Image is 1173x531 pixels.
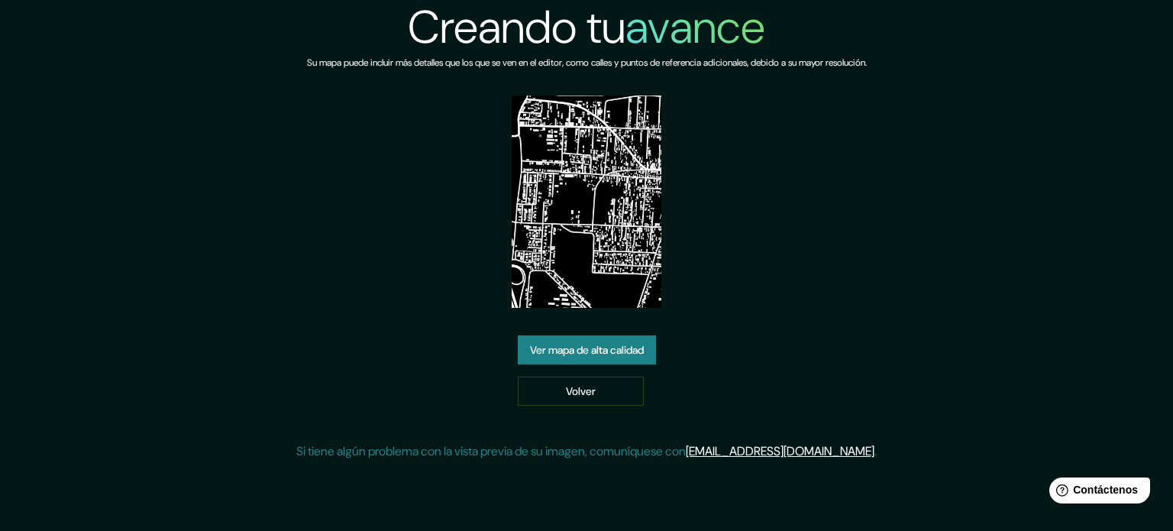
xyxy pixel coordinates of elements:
[512,96,662,308] img: vista previa del mapa creado
[518,335,656,364] a: Ver mapa de alta calidad
[1037,471,1156,514] iframe: Lanzador de widgets de ayuda
[518,377,644,406] a: Volver
[566,384,596,398] font: Volver
[307,57,867,69] font: Su mapa puede incluir más detalles que los que se ven en el editor, como calles y puntos de refer...
[686,443,874,459] a: [EMAIL_ADDRESS][DOMAIN_NAME]
[296,443,686,459] font: Si tiene algún problema con la vista previa de su imagen, comuníquese con
[530,343,644,357] font: Ver mapa de alta calidad
[874,443,877,459] font: .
